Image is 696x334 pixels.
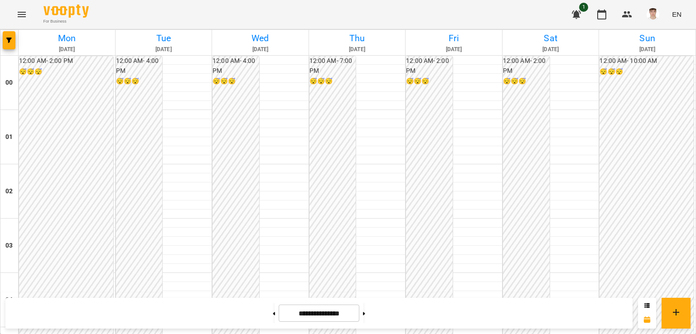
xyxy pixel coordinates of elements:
h6: 02 [5,186,13,196]
h6: 😴😴😴 [116,76,163,86]
h6: [DATE] [310,45,404,54]
h6: 😴😴😴 [406,76,453,86]
h6: Sat [504,31,598,45]
h6: Sun [600,31,694,45]
h6: 12:00 AM - 2:00 PM [406,56,453,76]
h6: 😴😴😴 [19,67,113,77]
img: 8fe045a9c59afd95b04cf3756caf59e6.jpg [647,8,659,21]
span: For Business [43,19,89,24]
h6: 03 [5,241,13,251]
h6: [DATE] [20,45,114,54]
h6: 12:00 AM - 2:00 PM [19,56,113,66]
h6: 01 [5,132,13,142]
h6: 12:00 AM - 7:00 PM [309,56,356,76]
h6: 😴😴😴 [503,76,550,86]
h6: Tue [117,31,211,45]
span: EN [672,10,681,19]
h6: 12:00 AM - 4:00 PM [116,56,163,76]
button: Menu [11,4,33,25]
h6: 12:00 AM - 2:00 PM [503,56,550,76]
h6: Mon [20,31,114,45]
h6: Thu [310,31,404,45]
h6: [DATE] [504,45,598,54]
h6: [DATE] [117,45,211,54]
h6: 😴😴😴 [309,76,356,86]
h6: [DATE] [600,45,694,54]
span: 1 [579,3,588,12]
h6: [DATE] [407,45,501,54]
h6: Fri [407,31,501,45]
h6: 12:00 AM - 10:00 AM [599,56,694,66]
h6: 12:00 AM - 4:00 PM [213,56,259,76]
h6: [DATE] [213,45,307,54]
h6: 😴😴😴 [599,67,694,77]
h6: 00 [5,78,13,88]
img: Voopty Logo [43,5,89,18]
h6: Wed [213,31,307,45]
button: EN [668,6,685,23]
h6: 😴😴😴 [213,76,259,86]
